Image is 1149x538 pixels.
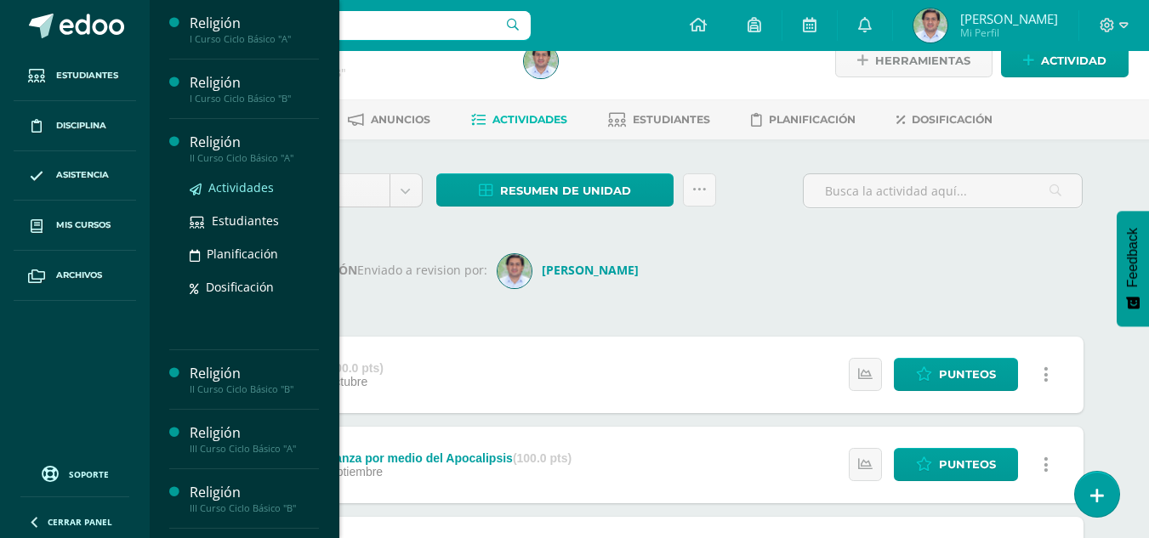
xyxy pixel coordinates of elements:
span: Planificación [207,246,278,262]
a: Punteos [894,358,1018,391]
span: Asistencia [56,168,109,182]
span: Enviado a revision por: [357,262,487,278]
div: I Curso Ciclo Básico "A" [190,33,319,45]
a: Estudiantes [190,211,319,230]
a: Disciplina [14,101,136,151]
a: [PERSON_NAME] [498,262,646,278]
div: Mensaje de esperanza por medio del Apocalipsis [236,451,572,465]
span: Anuncios [371,113,430,126]
div: I Curso Ciclo Básico 'B' [214,65,503,81]
span: Estudiantes [633,113,710,126]
span: Punteos [939,449,996,480]
div: III Curso Ciclo Básico "B" [190,502,319,514]
div: Religión [190,364,319,383]
span: Resumen de unidad [500,175,631,207]
div: Religión [190,483,319,502]
span: Feedback [1125,228,1140,287]
a: Punteos [894,448,1018,481]
span: Cerrar panel [48,516,112,528]
span: Mis cursos [56,218,111,232]
input: Busca un usuario... [161,11,531,40]
span: Actividades [492,113,567,126]
a: Estudiantes [608,106,710,133]
img: 083b1af04f9fe0918e6b283010923b5f.png [524,44,558,78]
strong: (100.0 pts) [325,361,384,375]
div: Religión [190,14,319,33]
a: Dosificación [896,106,993,133]
span: Mi Perfil [960,25,1058,40]
a: Soporte [20,462,129,484]
div: Religión [190,423,319,443]
div: III Curso Ciclo Básico "A" [190,443,319,455]
a: ReligiónIII Curso Ciclo Básico "A" [190,423,319,455]
div: I Curso Ciclo Básico "B" [190,93,319,105]
span: Punteos [939,359,996,390]
a: Planificación [751,106,856,133]
a: Dosificación [190,277,319,297]
img: 083b1af04f9fe0918e6b283010923b5f.png [913,8,947,42]
div: Religión [190,73,319,93]
span: Actividades [208,179,274,195]
span: [PERSON_NAME] [960,10,1058,27]
a: ReligiónII Curso Ciclo Básico "B" [190,364,319,395]
span: Estudiantes [56,69,118,82]
span: Soporte [69,468,109,480]
span: Estudiantes [212,212,279,229]
a: Archivos [14,251,136,301]
a: Mis cursos [14,201,136,251]
input: Busca la actividad aquí... [804,174,1082,207]
a: Planificación [190,244,319,263]
span: Herramientas [875,45,970,76]
span: Planificación [769,113,856,126]
button: Feedback - Mostrar encuesta [1117,211,1149,326]
div: Religión [190,133,319,152]
a: ReligiónII Curso Ciclo Básico "A" [190,133,319,164]
span: Disciplina [56,119,106,133]
a: Herramientas [835,44,993,77]
span: Actividad [1041,45,1106,76]
a: ReligiónI Curso Ciclo Básico "A" [190,14,319,45]
a: Estudiantes [14,51,136,101]
span: Dosificación [912,113,993,126]
a: Actividades [471,106,567,133]
a: ReligiónI Curso Ciclo Básico "B" [190,73,319,105]
div: II Curso Ciclo Básico "B" [190,383,319,395]
img: 42af4e4141a516f05010e100bd00765d.png [498,254,532,288]
a: Actividades [190,178,319,197]
strong: [PERSON_NAME] [542,262,639,278]
a: Actividad [1001,44,1129,77]
a: Resumen de unidad [436,173,674,207]
a: Anuncios [348,106,430,133]
span: Dosificación [206,279,274,295]
h1: Religión [214,41,503,65]
a: ReligiónIII Curso Ciclo Básico "B" [190,483,319,514]
a: Asistencia [14,151,136,201]
span: Archivos [56,269,102,282]
strong: (100.0 pts) [513,451,572,465]
div: II Curso Ciclo Básico "A" [190,152,319,164]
